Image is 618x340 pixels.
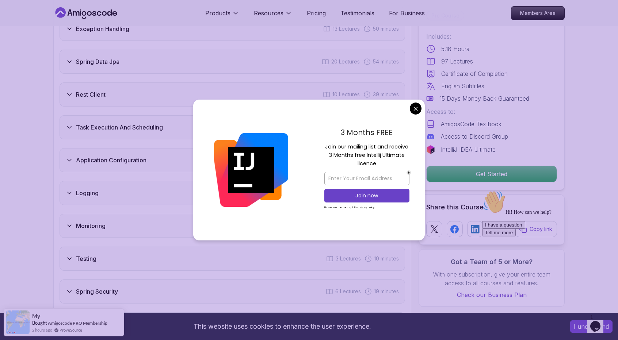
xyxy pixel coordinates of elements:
h3: Monitoring [76,221,106,230]
h2: Share this Course [426,202,557,212]
button: Resources [254,9,292,23]
button: Accept cookies [570,320,613,333]
div: This website uses cookies to enhance the user experience. [5,318,559,335]
a: ProveSource [60,327,82,333]
button: Task Execution And Scheduling6 Lectures 21 minutes [60,115,405,139]
span: 54 minutes [373,58,399,65]
button: Get Started [426,166,557,182]
p: Products [205,9,230,18]
h3: Application Configuration [76,156,146,165]
p: Certificate of Completion [441,69,508,78]
button: Logging7 Lectures 23 minutes [60,181,405,205]
p: 5.18 Hours [441,45,469,53]
h3: Spring Data Jpa [76,57,119,66]
span: 39 minutes [373,91,399,98]
span: Hi! How can we help? [3,22,72,27]
button: Monitoring4 Lectures 15 minutes [60,214,405,238]
iframe: chat widget [587,311,611,333]
p: 15 Days Money Back Guaranteed [439,94,529,103]
button: Application Configuration8 Lectures 36 minutes [60,148,405,172]
p: Access to: [426,107,557,116]
h3: Got a Team of 5 or More? [426,257,557,267]
h3: Rest Client [76,90,106,99]
p: 97 Lectures [441,57,473,66]
button: Products [205,9,239,23]
button: I have a question [3,34,46,41]
button: Exception Handling13 Lectures 50 minutes [60,17,405,41]
a: Amigoscode PRO Membership [48,320,107,326]
button: Spring Data Jpa20 Lectures 54 minutes [60,50,405,74]
p: Resources [254,9,283,18]
span: 20 Lectures [331,58,360,65]
span: 3 Lectures [336,255,361,262]
span: Bought [32,320,47,326]
img: provesource social proof notification image [6,310,30,334]
a: Testimonials [340,9,374,18]
a: For Business [389,9,425,18]
a: Members Area [511,6,565,20]
span: 50 minutes [373,25,399,32]
h3: Testing [76,254,96,263]
h3: Spring Security [76,287,118,296]
img: jetbrains logo [426,145,435,154]
p: Members Area [511,7,564,20]
a: Pricing [307,9,326,18]
button: Tell me more [3,41,37,49]
button: Rest Client10 Lectures 39 minutes [60,82,405,107]
button: Testing3 Lectures 10 minutes [60,247,405,271]
a: Check our Business Plan [426,290,557,299]
span: My [32,313,40,319]
span: 2 hours ago [32,327,52,333]
span: 10 Lectures [332,91,360,98]
p: English Subtitles [441,82,484,90]
p: With one subscription, give your entire team access to all courses and features. [426,270,557,287]
img: :wave: [3,3,26,26]
iframe: chat widget [479,188,611,307]
button: Spring Security6 Lectures 19 minutes [60,279,405,304]
button: Packaging4 Lectures 12 minutes [60,312,405,336]
span: 19 minutes [374,288,399,295]
span: 13 Lectures [333,25,360,32]
h3: Task Execution And Scheduling [76,123,163,132]
p: Includes: [426,32,557,41]
p: Get Started [427,166,557,182]
h3: Exception Handling [76,24,129,33]
p: AmigosCode Textbook [441,120,501,128]
span: 6 Lectures [335,288,361,295]
p: IntelliJ IDEA Ultimate [441,145,496,154]
div: 👋Hi! How can we help?I have a questionTell me more [3,3,134,49]
span: 10 minutes [374,255,399,262]
p: Access to Discord Group [441,132,508,141]
h3: Logging [76,189,99,197]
